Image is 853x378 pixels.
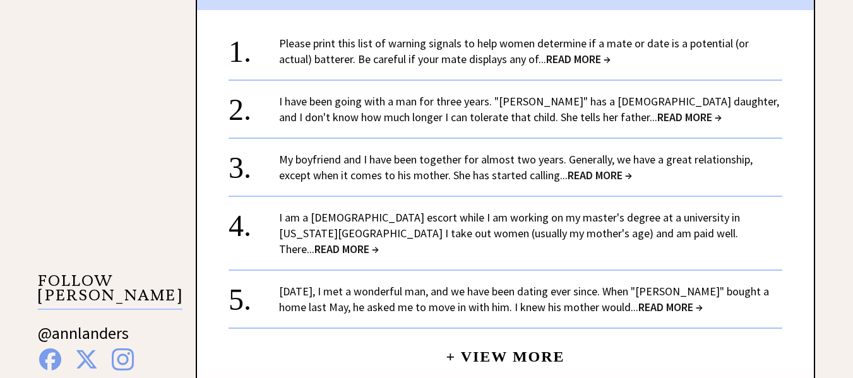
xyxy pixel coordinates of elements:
[279,94,779,124] a: I have been going with a man for three years. "[PERSON_NAME]" has a [DEMOGRAPHIC_DATA] daughter, ...
[638,300,703,314] span: READ MORE →
[568,168,632,182] span: READ MORE →
[279,284,769,314] a: [DATE], I met a wonderful man, and we have been dating ever since. When "[PERSON_NAME]" bought a ...
[38,274,182,310] p: FOLLOW [PERSON_NAME]
[279,152,753,182] a: My boyfriend and I have been together for almost two years. Generally, we have a great relationsh...
[446,338,564,365] a: + View More
[112,348,134,370] img: instagram%20blue.png
[279,210,740,256] a: I am a [DEMOGRAPHIC_DATA] escort while I am working on my master's degree at a university in [US_...
[39,348,61,370] img: facebook%20blue.png
[279,36,749,66] a: Please print this list of warning signals to help women determine if a mate or date is a potentia...
[229,93,279,117] div: 2.
[229,35,279,59] div: 1.
[314,242,379,256] span: READ MORE →
[38,322,129,356] a: @annlanders
[75,348,98,370] img: x%20blue.png
[546,52,611,66] span: READ MORE →
[229,210,279,233] div: 4.
[229,151,279,175] div: 3.
[229,283,279,307] div: 5.
[657,110,722,124] span: READ MORE →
